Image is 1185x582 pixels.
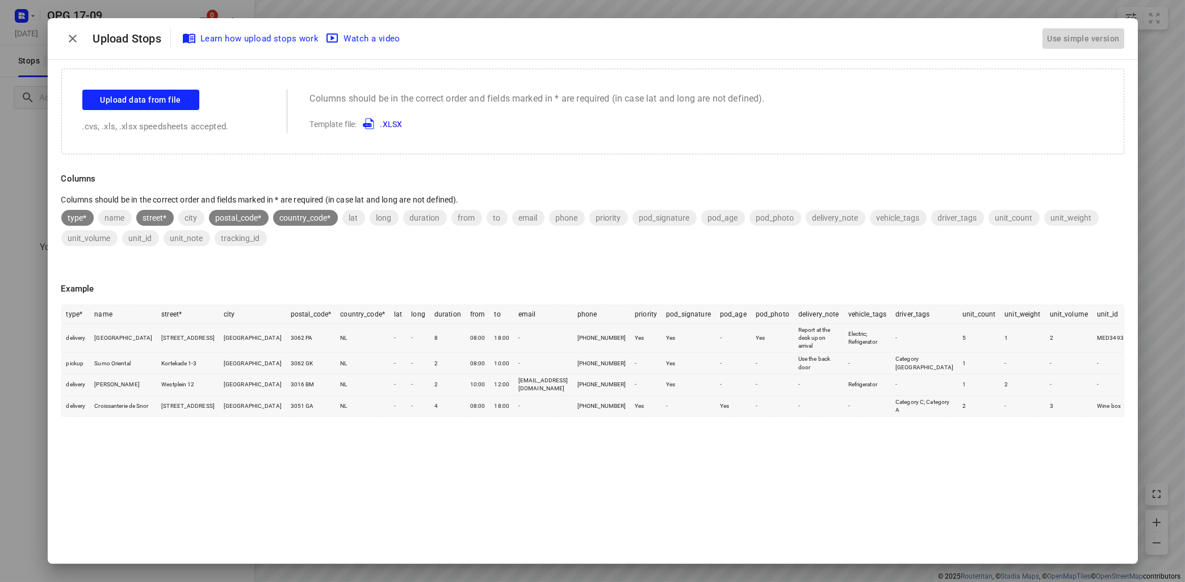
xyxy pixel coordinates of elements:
td: Report at the desk upon arrival [794,323,844,353]
th: street* [157,305,219,324]
td: 1 [958,353,1000,374]
td: Yes [715,395,751,416]
span: from [451,213,482,222]
td: 1 [958,374,1000,396]
span: email [512,213,545,222]
td: - [1092,374,1128,396]
th: pod_age [715,305,751,324]
th: to [489,305,514,324]
button: Use simple version [1042,28,1124,49]
td: Yes [751,323,794,353]
td: 3062 PA [286,323,336,353]
td: - [751,374,794,396]
td: 3051 GA [286,395,336,416]
th: from [466,305,490,324]
td: - [844,353,891,374]
td: Yes [661,374,715,396]
td: Yes [630,323,661,353]
td: MED3493 [1092,323,1128,353]
span: lat [342,213,365,222]
td: 3 [1045,395,1092,416]
th: pod_signature [661,305,715,324]
td: 10:00 [466,374,490,396]
td: [EMAIL_ADDRESS][DOMAIN_NAME] [514,374,573,396]
td: Yes [661,353,715,374]
td: - [390,374,407,396]
td: 08:00 [466,323,490,353]
th: postal_code* [286,305,336,324]
th: unit_count [958,305,1000,324]
td: - [1000,395,1045,416]
td: delivery [62,395,90,416]
td: - [514,323,573,353]
td: Westplein 12 [157,374,219,396]
td: - [407,323,430,353]
span: postal_code* [209,213,269,222]
span: driver_tags [931,213,984,222]
td: [PHONE_NUMBER] [573,374,631,396]
span: vehicle_tags [870,213,927,222]
span: tracking_id [215,234,267,243]
td: Croissanterie de Snor [90,395,157,416]
p: Columns should be in the correct order and fields marked in * are required (in case lat and long ... [310,92,765,106]
span: pod_photo [749,213,801,222]
th: priority [630,305,661,324]
td: [STREET_ADDRESS] [157,395,219,416]
span: priority [589,213,628,222]
td: 2 [430,353,466,374]
span: phone [549,213,585,222]
td: - [891,374,958,396]
td: - [794,395,844,416]
td: 5 [958,323,1000,353]
div: Use simple version [1045,29,1121,48]
td: 4 [430,395,466,416]
span: street* [136,213,174,222]
span: pod_age [701,213,745,222]
th: type* [62,305,90,324]
td: 2 [430,374,466,396]
td: [PHONE_NUMBER] [573,323,631,353]
td: 3016 BM [286,374,336,396]
span: duration [403,213,447,222]
td: NL [336,353,390,374]
td: delivery [62,374,90,396]
td: delivery [62,323,90,353]
td: - [390,353,407,374]
td: 2 [958,395,1000,416]
button: Upload data from file [82,90,199,110]
p: Template file: [310,117,765,130]
td: [PHONE_NUMBER] [573,353,631,374]
a: Learn how upload stops work [180,28,324,49]
td: [GEOGRAPHIC_DATA] [219,374,286,396]
td: 18:00 [489,323,514,353]
td: 8 [430,323,466,353]
th: city [219,305,286,324]
p: .cvs, .xls, .xlsx speedsheets accepted. [82,120,264,133]
td: [GEOGRAPHIC_DATA] [219,353,286,374]
span: unit_count [989,213,1040,222]
td: [PHONE_NUMBER] [573,395,631,416]
td: - [1045,374,1092,396]
span: unit_note [164,234,210,243]
span: name [98,213,132,222]
td: - [630,353,661,374]
th: lat [390,305,407,324]
td: - [514,395,573,416]
th: unit_volume [1045,305,1092,324]
span: to [487,213,508,222]
td: Kortekade 1-3 [157,353,219,374]
th: phone [573,305,631,324]
td: - [1092,353,1128,374]
span: country_code* [273,213,338,222]
td: - [407,395,430,416]
span: delivery_note [806,213,865,222]
td: - [1000,353,1045,374]
th: email [514,305,573,324]
td: Refrigerator [844,374,891,396]
p: Example [61,282,1124,296]
td: - [844,395,891,416]
td: - [715,323,751,353]
th: vehicle_tags [844,305,891,324]
td: [GEOGRAPHIC_DATA] [219,323,286,353]
th: pod_photo [751,305,794,324]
